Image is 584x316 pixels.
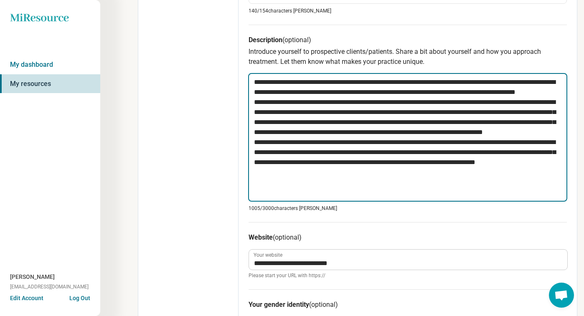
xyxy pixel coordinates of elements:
[254,253,282,258] label: Your website
[249,272,567,279] span: Please start your URL with https://
[309,301,338,308] span: (optional)
[249,233,567,243] h3: Website
[10,294,43,303] button: Edit Account
[273,233,302,241] span: (optional)
[282,36,311,44] span: (optional)
[10,273,55,281] span: [PERSON_NAME]
[249,205,567,212] p: 1005/ 3000 characters [PERSON_NAME]
[10,283,89,291] span: [EMAIL_ADDRESS][DOMAIN_NAME]
[249,35,567,45] h3: Description
[549,283,574,308] div: Open chat
[249,47,567,67] p: Introduce yourself to prospective clients/patients. Share a bit about yourself and how you approa...
[249,7,567,15] p: 140/ 154 characters [PERSON_NAME]
[69,294,90,301] button: Log Out
[249,300,567,310] h3: Your gender identity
